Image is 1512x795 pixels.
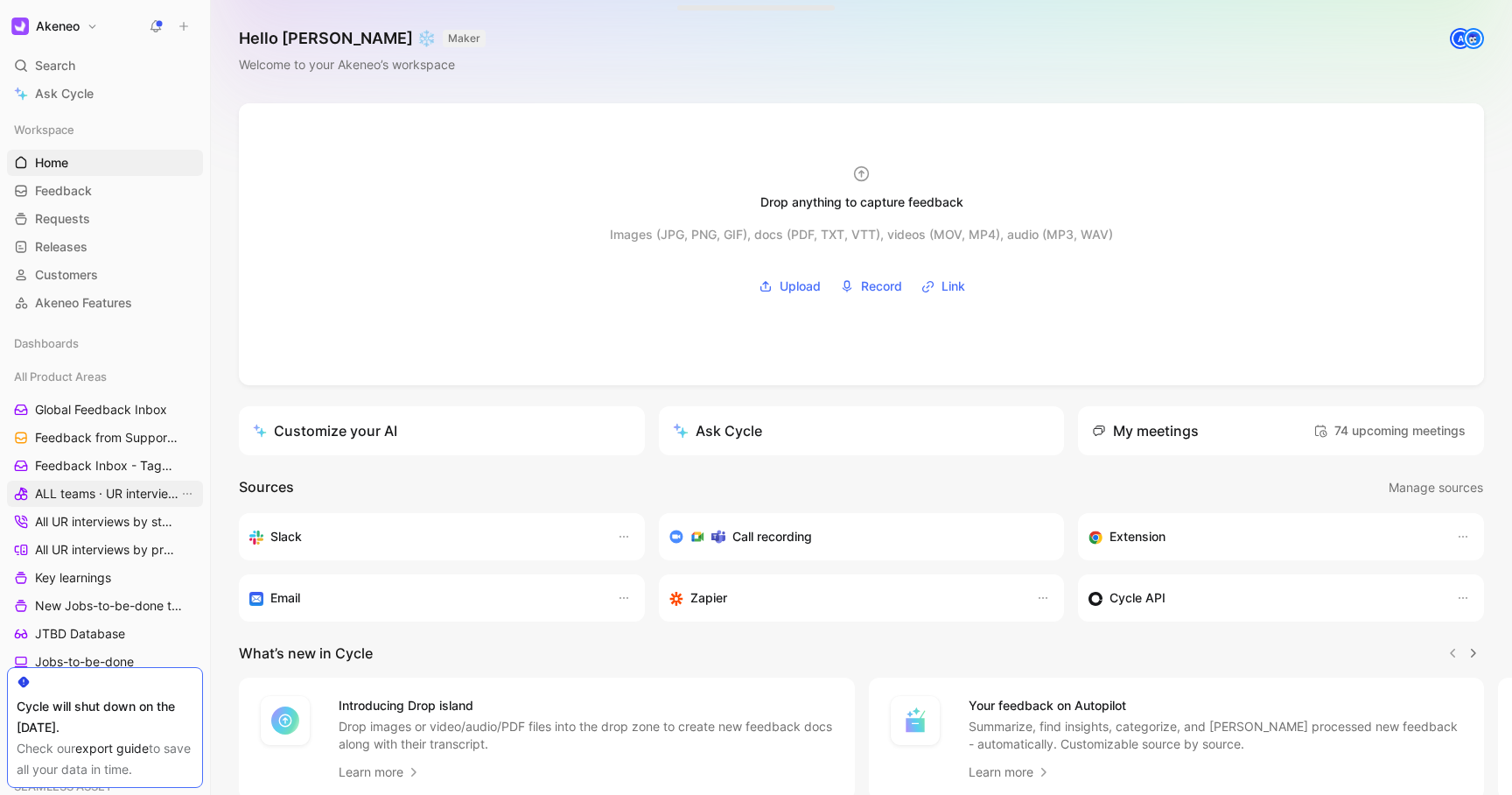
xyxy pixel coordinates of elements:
[249,526,599,547] div: Sync your customers, send feedback and get updates in Slack
[7,537,203,563] a: All UR interviews by projects
[253,420,397,441] div: Customize your AI
[35,429,181,447] span: Feedback from Support Team
[35,653,134,671] span: Jobs-to-be-done
[7,330,203,362] div: Dashboards
[1092,420,1199,441] div: My meetings
[1109,526,1165,547] h3: Extension
[752,273,827,299] button: Upload
[7,565,203,591] a: Key learnings
[1465,30,1482,47] img: avatar
[17,738,193,780] div: Check our to save all your data in time.
[339,695,834,716] h4: Introducing Drop island
[35,485,178,503] span: ALL teams · UR interviews
[17,696,193,738] div: Cycle will shut down on the [DATE].
[14,334,79,352] span: Dashboards
[1088,526,1438,547] div: Capture feedback from anywhere on the web
[7,509,203,535] a: All UR interviews by status
[35,294,132,312] span: Akeneo Features
[35,625,125,643] span: JTBD Database
[1452,30,1469,47] div: A
[443,30,486,47] button: MAKER
[610,224,1113,245] div: Images (JPG, PNG, GIF), docs (PDF, TXT, VTT), videos (MOV, MP4), audio (MP3, WAV)
[7,290,203,316] a: Akeneo Features
[7,453,203,479] a: Feedback Inbox - Tagging
[339,718,834,753] p: Drop images or video/audio/PDF files into the drop zone to create new feedback docs along with th...
[11,18,29,35] img: Akeneo
[35,569,111,587] span: Key learnings
[35,55,75,76] span: Search
[1389,477,1483,498] span: Manage sources
[861,276,902,297] span: Record
[941,276,965,297] span: Link
[7,397,203,423] a: Global Feedback Inbox
[35,210,90,228] span: Requests
[673,420,762,441] div: Ask Cycle
[35,513,179,531] span: All UR interviews by status
[35,457,179,475] span: Feedback Inbox - Tagging
[834,273,908,299] button: Record
[969,718,1464,753] p: Summarize, find insights, categorize, and [PERSON_NAME] processed new feedback - automatically. C...
[7,53,203,79] div: Search
[7,262,203,288] a: Customers
[690,587,727,609] h3: Zapier
[1109,587,1165,609] h3: Cycle API
[7,481,203,507] a: ALL teams · UR interviewsView actions
[270,526,302,547] h3: Slack
[669,526,1040,547] div: Record & transcribe meetings from Zoom, Meet & Teams.
[969,695,1464,716] h4: Your feedback on Autopilot
[732,526,812,547] h3: Call recording
[35,266,98,284] span: Customers
[7,649,203,675] a: Jobs-to-be-done
[1388,476,1484,499] button: Manage sources
[35,83,94,104] span: Ask Cycle
[36,18,80,34] h1: Akeneo
[7,234,203,260] a: Releases
[7,14,102,39] button: AkeneoAkeneo
[969,762,1051,783] a: Learn more
[249,587,599,609] div: Forward emails to your feedback inbox
[7,363,203,759] div: All Product AreasGlobal Feedback InboxFeedback from Support TeamFeedback Inbox - TaggingALL teams...
[178,485,196,503] button: View actions
[659,406,1065,455] button: Ask Cycle
[7,363,203,390] div: All Product Areas
[14,368,107,385] span: All Product Areas
[7,206,203,232] a: Requests
[35,154,68,172] span: Home
[35,182,92,200] span: Feedback
[669,587,1019,609] div: Capture feedback from thousands of sources with Zapier (survey results, recordings, sheets, etc).
[35,401,167,419] span: Global Feedback Inbox
[7,330,203,356] div: Dashboards
[760,192,963,213] div: Drop anything to capture feedback
[780,276,821,297] span: Upload
[35,541,180,559] span: All UR interviews by projects
[339,762,421,783] a: Learn more
[239,406,645,455] a: Customize your AI
[7,425,203,451] a: Feedback from Support Team
[14,121,74,138] span: Workspace
[7,178,203,204] a: Feedback
[7,116,203,143] div: Workspace
[239,28,486,49] h1: Hello [PERSON_NAME] ❄️
[1313,420,1466,441] span: 74 upcoming meetings
[239,643,373,664] h2: What’s new in Cycle
[7,621,203,647] a: JTBD Database
[7,150,203,176] a: Home
[35,238,87,256] span: Releases
[7,81,203,107] a: Ask Cycle
[270,587,300,609] h3: Email
[915,273,971,299] button: Link
[239,476,294,499] h2: Sources
[239,54,486,75] div: Welcome to your Akeneo’s workspace
[1088,587,1438,609] div: Sync customers & send feedback from custom sources. Get inspired by our favorite use case
[1309,417,1470,445] button: 74 upcoming meetings
[7,593,203,619] a: New Jobs-to-be-done to review ([PERSON_NAME])
[75,741,149,756] a: export guide
[35,597,187,615] span: New Jobs-to-be-done to review ([PERSON_NAME])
